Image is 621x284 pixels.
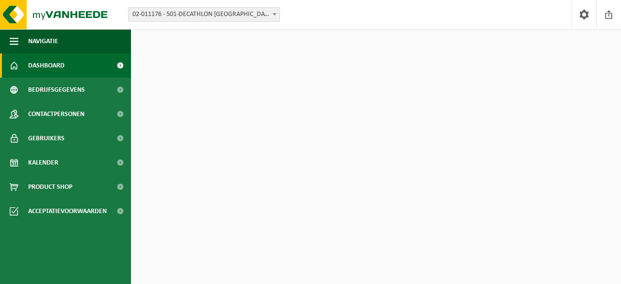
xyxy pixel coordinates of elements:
span: Gebruikers [28,126,65,150]
span: Dashboard [28,53,65,78]
span: Product Shop [28,175,72,199]
span: 02-011176 - 501-DECATHLON BRUGGE - BRUGGE [129,8,279,21]
span: Acceptatievoorwaarden [28,199,107,223]
span: Contactpersonen [28,102,84,126]
span: 02-011176 - 501-DECATHLON BRUGGE - BRUGGE [128,7,280,22]
span: Bedrijfsgegevens [28,78,85,102]
span: Navigatie [28,29,58,53]
span: Kalender [28,150,58,175]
